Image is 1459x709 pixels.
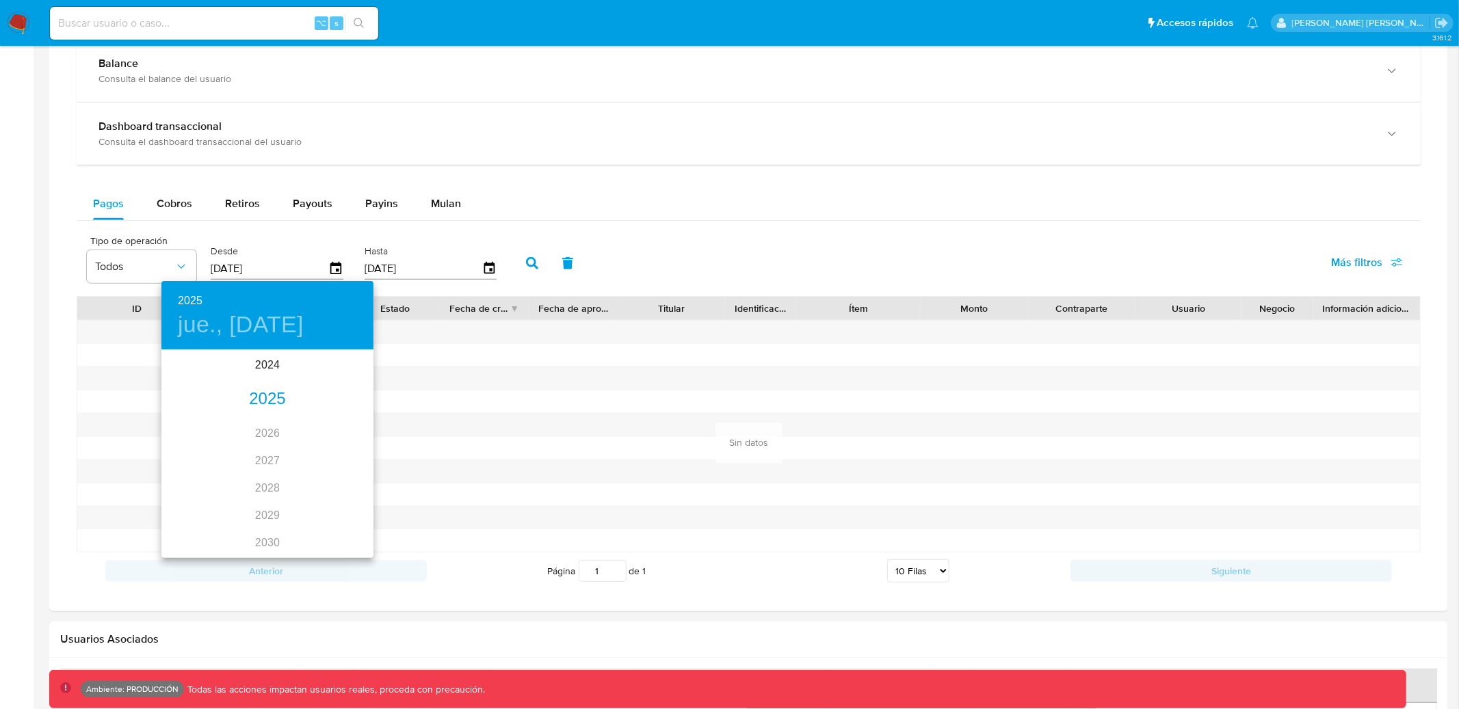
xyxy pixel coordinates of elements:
[161,386,373,413] div: 2025
[178,291,202,310] button: 2025
[161,351,373,379] div: 2024
[178,310,304,339] button: jue., [DATE]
